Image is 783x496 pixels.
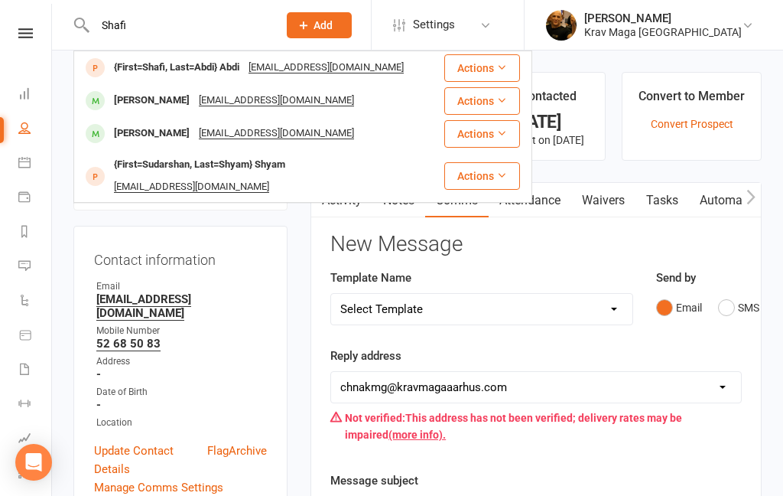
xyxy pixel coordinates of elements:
[96,367,267,381] strong: -
[345,412,405,424] strong: Not verified:
[18,216,53,250] a: Reports
[444,87,520,115] button: Actions
[287,12,352,38] button: Add
[207,442,229,478] a: Flag
[571,183,635,218] a: Waivers
[96,279,267,294] div: Email
[444,54,520,82] button: Actions
[109,57,244,79] div: {First=Shafi, Last=Abdi} Abdi
[584,11,742,25] div: [PERSON_NAME]
[96,398,267,412] strong: -
[229,442,267,478] a: Archive
[18,78,53,113] a: Dashboard
[96,324,267,338] div: Mobile Number
[413,8,455,42] span: Settings
[94,246,267,268] h3: Contact information
[481,114,592,130] div: [DATE]
[689,183,780,218] a: Automations
[94,442,207,478] a: Update Contact Details
[584,25,742,39] div: Krav Maga [GEOGRAPHIC_DATA]
[90,15,267,36] input: Search...
[109,122,194,145] div: [PERSON_NAME]
[718,293,759,322] button: SMS
[330,233,742,256] h3: New Message
[18,181,53,216] a: Payments
[481,134,592,146] p: email sent on [DATE]
[314,19,333,31] span: Add
[651,118,733,130] a: Convert Prospect
[96,385,267,400] div: Date of Birth
[330,403,742,450] div: This address has not been verified; delivery rates may be impaired
[18,113,53,147] a: People
[635,183,689,218] a: Tasks
[15,444,52,481] div: Open Intercom Messenger
[109,90,194,112] div: [PERSON_NAME]
[388,429,446,441] a: (more info).
[18,423,53,457] a: Assessments
[330,269,411,287] label: Template Name
[109,154,290,176] div: {First=Sudarshan, Last=Shyam} Shyam
[96,416,267,430] div: Location
[330,347,401,365] label: Reply address
[18,147,53,181] a: Calendar
[444,120,520,148] button: Actions
[638,86,745,114] div: Convert to Member
[656,293,702,322] button: Email
[656,269,696,287] label: Send by
[330,472,418,490] label: Message subject
[495,86,577,114] div: Last contacted
[546,10,577,41] img: thumb_image1537003722.png
[96,354,267,369] div: Address
[18,319,53,354] a: Product Sales
[444,162,520,190] button: Actions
